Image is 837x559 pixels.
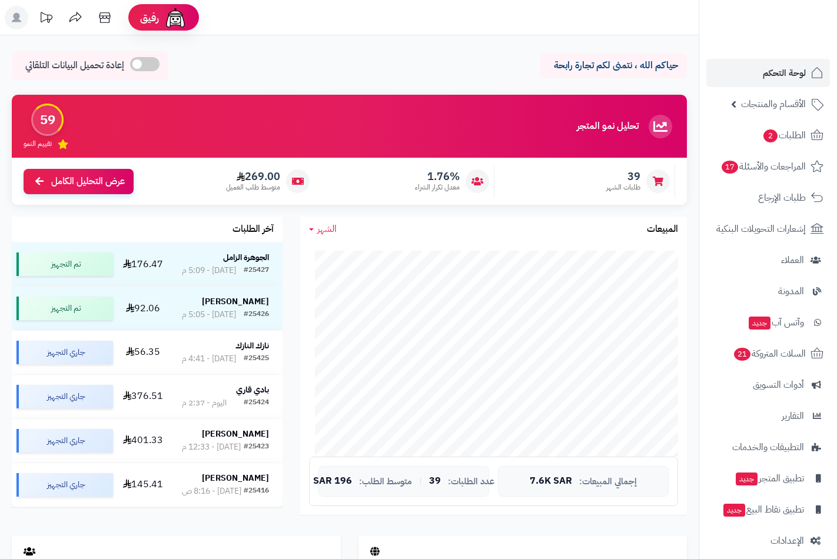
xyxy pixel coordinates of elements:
h3: تحليل نمو المتجر [577,121,639,132]
div: اليوم - 2:37 م [182,397,227,409]
p: حياكم الله ، نتمنى لكم تجارة رابحة [549,59,678,72]
span: جديد [723,504,745,517]
a: طلبات الإرجاع [706,184,830,212]
span: جديد [749,317,770,330]
div: [DATE] - 4:41 م [182,353,236,365]
div: #25427 [244,265,269,277]
img: ai-face.png [164,6,187,29]
div: #25424 [244,397,269,409]
div: #25425 [244,353,269,365]
span: تقييم النمو [24,139,52,149]
div: تم التجهيز [16,297,113,320]
span: 17 [722,161,738,174]
strong: [PERSON_NAME] [202,295,269,308]
span: معدل تكرار الشراء [415,182,460,192]
strong: [PERSON_NAME] [202,428,269,440]
a: تطبيق المتجرجديد [706,464,830,493]
span: 21 [734,348,750,361]
span: تطبيق نقاط البيع [722,501,804,518]
a: وآتس آبجديد [706,308,830,337]
td: 176.47 [118,242,168,286]
a: الشهر [309,222,337,236]
span: لوحة التحكم [763,65,806,81]
span: 1.76% [415,170,460,183]
a: تحديثات المنصة [31,6,61,32]
div: جاري التجهيز [16,385,113,408]
div: جاري التجهيز [16,473,113,497]
span: الإعدادات [770,533,804,549]
span: التقارير [782,408,804,424]
span: الطلبات [762,127,806,144]
a: العملاء [706,246,830,274]
a: المدونة [706,277,830,305]
div: جاري التجهيز [16,429,113,452]
a: السلات المتروكة21 [706,340,830,368]
span: العملاء [781,252,804,268]
td: 145.41 [118,463,168,507]
span: السلات المتروكة [733,345,806,362]
div: #25426 [244,309,269,321]
div: جاري التجهيز [16,341,113,364]
span: الأقسام والمنتجات [741,96,806,112]
td: 56.35 [118,331,168,374]
span: التطبيقات والخدمات [732,439,804,455]
span: عدد الطلبات: [448,477,494,487]
span: إعادة تحميل البيانات التلقائي [25,59,124,72]
a: إشعارات التحويلات البنكية [706,215,830,243]
a: تطبيق نقاط البيعجديد [706,495,830,524]
strong: نازك النازك [235,340,269,352]
a: المراجعات والأسئلة17 [706,152,830,181]
span: طلبات الإرجاع [758,189,806,206]
a: لوحة التحكم [706,59,830,87]
span: 39 [429,476,441,487]
span: رفيق [140,11,159,25]
span: 7.6K SAR [530,476,572,487]
span: جديد [736,473,758,485]
span: 196 SAR [313,476,352,487]
span: 269.00 [226,170,280,183]
img: logo-2.png [757,32,826,56]
span: طلبات الشهر [606,182,640,192]
span: المدونة [778,283,804,300]
strong: [PERSON_NAME] [202,472,269,484]
td: 376.51 [118,375,168,418]
a: التطبيقات والخدمات [706,433,830,461]
a: عرض التحليل الكامل [24,169,134,194]
span: الشهر [317,222,337,236]
span: عرض التحليل الكامل [51,175,125,188]
strong: الجوهرة الزامل [223,251,269,264]
h3: آخر الطلبات [232,224,274,235]
div: [DATE] - 8:16 ص [182,485,241,497]
a: الإعدادات [706,527,830,555]
span: وآتس آب [748,314,804,331]
div: #25416 [244,485,269,497]
div: [DATE] - 12:33 م [182,441,241,453]
span: 2 [763,129,778,142]
span: المراجعات والأسئلة [720,158,806,175]
a: الطلبات2 [706,121,830,149]
strong: بادي قاري [236,384,269,396]
div: [DATE] - 5:09 م [182,265,236,277]
td: 401.33 [118,419,168,462]
span: تطبيق المتجر [735,470,804,487]
span: متوسط الطلب: [359,477,412,487]
span: إشعارات التحويلات البنكية [716,221,806,237]
td: 92.06 [118,287,168,330]
a: التقارير [706,402,830,430]
h3: المبيعات [647,224,678,235]
span: 39 [606,170,640,183]
span: إجمالي المبيعات: [579,477,637,487]
span: متوسط طلب العميل [226,182,280,192]
div: [DATE] - 5:05 م [182,309,236,321]
span: | [419,477,422,485]
a: أدوات التسويق [706,371,830,399]
div: #25423 [244,441,269,453]
div: تم التجهيز [16,252,113,276]
span: أدوات التسويق [753,377,804,393]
